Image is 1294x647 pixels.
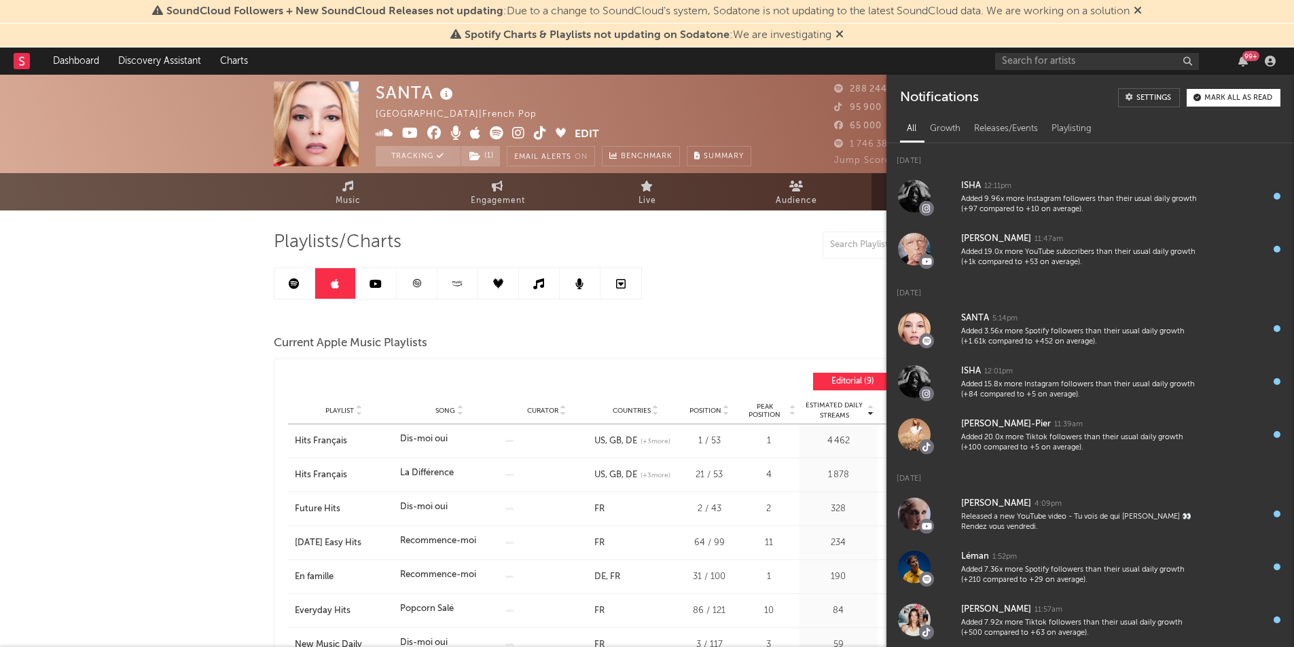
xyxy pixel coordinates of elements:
span: : We are investigating [465,30,831,41]
div: ISHA [961,178,981,194]
div: Settings [1136,94,1171,102]
a: FR [594,504,605,513]
span: Audience [776,193,817,209]
div: Releases/Events [967,117,1045,141]
a: ISHA12:11pmAdded 9.96x more Instagram followers than their usual daily growth (+97 compared to +1... [886,170,1294,223]
div: [DATE] Easy Hits [295,536,393,550]
div: Future Hits [295,502,393,516]
span: 288 244 [834,85,887,94]
span: Estimated Daily Streams [803,401,866,421]
div: ISHA [961,363,981,380]
div: [DATE] [881,468,949,482]
em: On [575,153,588,161]
div: 86 / 121 [684,604,735,618]
div: All [900,117,923,141]
div: 4 462 [803,435,874,448]
a: [PERSON_NAME]11:57amAdded 7.92x more Tiktok followers than their usual daily growth (+500 compare... [886,593,1294,646]
a: US [594,437,605,445]
button: Editorial(9) [813,373,905,390]
span: Spotify Charts & Playlists not updating on Sodatone [465,30,730,41]
a: Hits Français [295,435,393,448]
button: Mark all as read [1187,89,1280,107]
div: Added 20.0x more Tiktok followers than their usual daily growth (+100 compared to +5 on average). [961,432,1200,454]
div: 11:47am [1035,234,1063,244]
button: Tracking [376,146,461,166]
span: Benchmark [621,149,672,165]
span: 1 746 385 Monthly Listeners [834,140,976,149]
span: Music [336,193,361,209]
div: [PERSON_NAME] [961,602,1031,618]
span: Summary [704,153,744,160]
div: SANTA [961,310,989,327]
div: Added 15.8x more Instagram followers than their usual daily growth (+84 compared to +5 on average). [961,380,1200,401]
div: En famille [295,570,393,584]
button: Summary [687,146,751,166]
div: 4:09pm [1035,499,1062,509]
div: [PERSON_NAME] [961,496,1031,512]
div: Added 9.96x more Instagram followers than their usual daily growth (+97 compared to +10 on average). [961,194,1200,215]
a: GB [605,470,622,479]
span: Peak Position [742,403,788,419]
a: Hits Français [295,468,393,482]
span: Playlists/Charts [274,234,401,251]
div: [DATE] [886,461,1294,487]
button: Edit [575,126,599,143]
div: Notifications [900,88,978,107]
span: : Due to a change to SoundCloud's system, Sodatone is not updating to the latest SoundCloud data.... [166,6,1130,17]
a: Audience [722,173,871,210]
div: 1 878 [803,468,874,482]
a: Benchmark [602,146,680,166]
a: Playlists/Charts [871,173,1021,210]
span: SoundCloud Followers + New SoundCloud Releases not updating [166,6,503,17]
a: [PERSON_NAME]11:47amAdded 19.0x more YouTube subscribers than their usual daily growth (+1k compa... [886,223,1294,276]
span: Editorial ( 9 ) [822,377,884,386]
div: 1 / 53 [684,435,735,448]
div: 234 [803,536,874,550]
span: Position [689,407,721,415]
a: GB [605,437,622,445]
div: [DATE] [881,536,949,550]
span: Playlist [325,407,354,415]
div: 2 / 43 [684,502,735,516]
div: [DATE] [881,502,949,516]
div: [DATE] [881,604,949,618]
div: 190 [803,570,874,584]
a: US [594,470,605,479]
div: [PERSON_NAME] [961,231,1031,247]
div: 2 [742,502,796,516]
div: 1 [742,570,796,584]
div: [DATE] [881,435,949,448]
div: 12:11pm [984,181,1011,191]
div: Léman [961,549,989,565]
span: Countries [613,407,651,415]
span: Dismiss [1134,6,1142,17]
div: Added 7.36x more Spotify followers than their usual daily growth (+210 compared to +29 on average). [961,565,1200,586]
div: 1:52pm [992,552,1017,562]
a: Dashboard [43,48,109,75]
div: Added 7.92x more Tiktok followers than their usual daily growth (+500 compared to +63 on average). [961,618,1200,639]
a: DE [622,470,637,479]
span: Jump Score: 79.8 [834,156,914,165]
div: 99 + [1242,51,1259,61]
span: Song [435,407,455,415]
a: Discovery Assistant [109,48,211,75]
div: 31 / 100 [684,570,735,584]
span: Dismiss [835,30,844,41]
a: DE [594,572,606,581]
div: Playlisting [1045,117,1098,141]
span: Current Apple Music Playlists [274,335,427,352]
div: [DATE] [886,276,1294,302]
a: SANTA5:14pmAdded 3.56x more Spotify followers than their usual daily growth (+1.61k compared to +... [886,302,1294,355]
div: 11:39am [1054,420,1083,430]
div: 328 [803,502,874,516]
a: Music [274,173,423,210]
a: Settings [1118,88,1180,107]
button: Email AlertsOn [507,146,595,166]
a: FR [594,606,605,615]
div: Added 19.0x more YouTube subscribers than their usual daily growth (+1k compared to +53 on average). [961,247,1200,268]
button: 99+ [1238,56,1248,67]
div: Recommence-moi [400,568,476,582]
div: 12:01pm [984,367,1013,377]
